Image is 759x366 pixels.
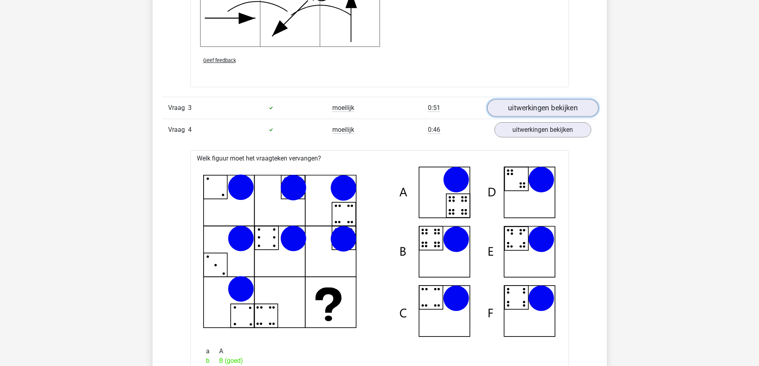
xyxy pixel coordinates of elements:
[332,104,354,112] span: moeilijk
[206,356,219,366] span: b
[203,57,236,63] span: Geef feedback
[188,126,192,133] span: 4
[487,99,598,117] a: uitwerkingen bekijken
[168,125,188,135] span: Vraag
[188,104,192,112] span: 3
[494,122,591,137] a: uitwerkingen bekijken
[168,103,188,113] span: Vraag
[332,126,354,134] span: moeilijk
[428,126,440,134] span: 0:46
[428,104,440,112] span: 0:51
[200,346,559,356] div: A
[206,346,219,356] span: a
[200,356,559,366] div: B (goed)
